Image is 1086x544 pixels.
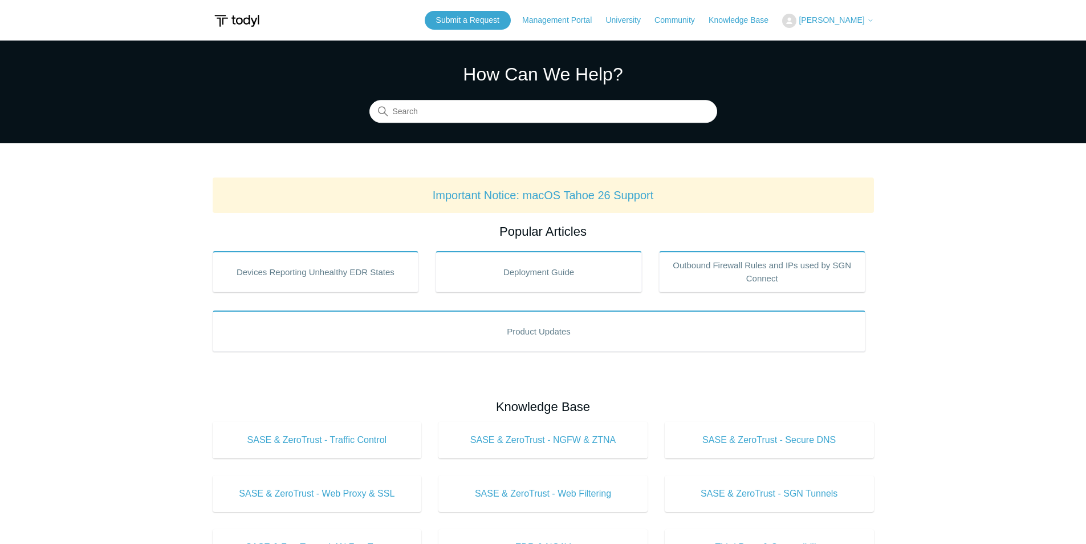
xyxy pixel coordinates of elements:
[425,11,511,30] a: Submit a Request
[605,14,652,26] a: University
[213,311,865,352] a: Product Updates
[438,422,648,458] a: SASE & ZeroTrust - NGFW & ZTNA
[213,251,419,292] a: Devices Reporting Unhealthy EDR States
[213,397,874,416] h2: Knowledge Base
[665,422,874,458] a: SASE & ZeroTrust - Secure DNS
[659,251,865,292] a: Outbound Firewall Rules and IPs used by SGN Connect
[369,100,717,123] input: Search
[665,476,874,512] a: SASE & ZeroTrust - SGN Tunnels
[230,487,405,501] span: SASE & ZeroTrust - Web Proxy & SSL
[455,433,631,447] span: SASE & ZeroTrust - NGFW & ZTNA
[682,433,857,447] span: SASE & ZeroTrust - Secure DNS
[213,422,422,458] a: SASE & ZeroTrust - Traffic Control
[213,222,874,241] h2: Popular Articles
[455,487,631,501] span: SASE & ZeroTrust - Web Filtering
[213,476,422,512] a: SASE & ZeroTrust - Web Proxy & SSL
[799,15,864,25] span: [PERSON_NAME]
[654,14,706,26] a: Community
[436,251,642,292] a: Deployment Guide
[369,61,717,88] h1: How Can We Help?
[213,10,261,31] img: Todyl Support Center Help Center home page
[438,476,648,512] a: SASE & ZeroTrust - Web Filtering
[782,14,873,28] button: [PERSON_NAME]
[682,487,857,501] span: SASE & ZeroTrust - SGN Tunnels
[230,433,405,447] span: SASE & ZeroTrust - Traffic Control
[433,189,654,202] a: Important Notice: macOS Tahoe 26 Support
[522,14,603,26] a: Management Portal
[709,14,780,26] a: Knowledge Base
